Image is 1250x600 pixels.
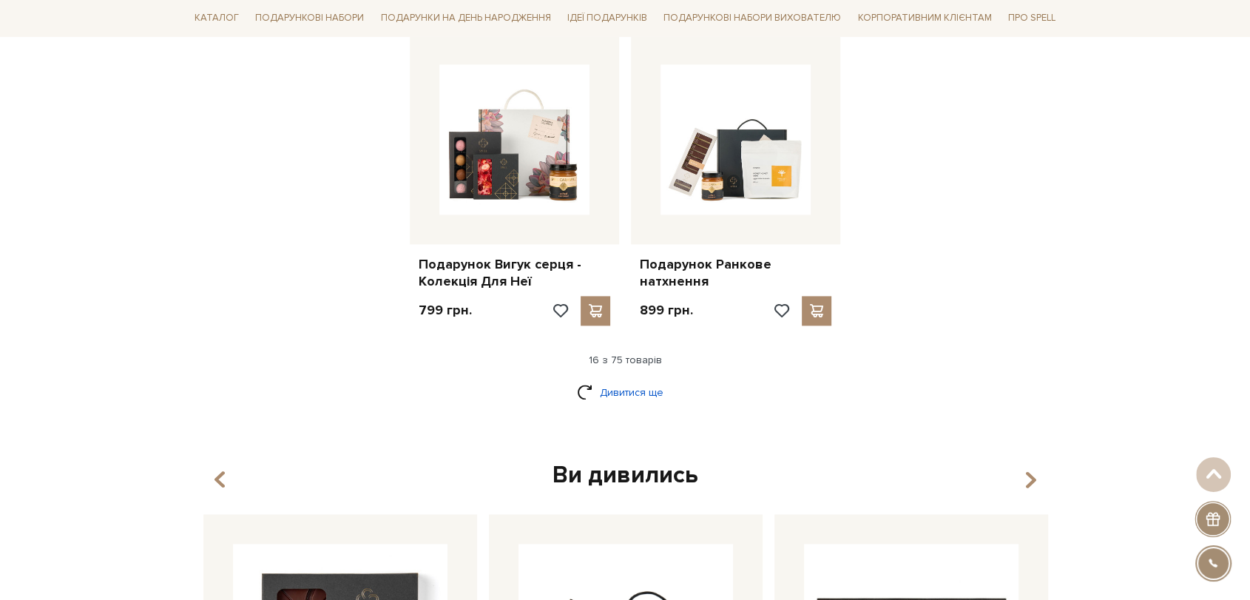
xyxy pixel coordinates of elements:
a: Корпоративним клієнтам [852,6,998,31]
div: Ви дивились [197,460,1053,491]
a: Подарункові набори вихователю [658,6,847,31]
a: Дивитися ще [577,380,673,405]
a: Подарунок Ранкове натхнення [640,256,831,291]
p: 899 грн. [640,302,693,319]
div: 16 з 75 товарів [183,354,1067,367]
a: Подарункові набори [249,7,370,30]
a: Ідеї подарунків [561,7,653,30]
p: 799 грн. [419,302,472,319]
a: Подарунок Вигук серця - Колекція Для Неї [419,256,610,291]
a: Каталог [189,7,245,30]
a: Про Spell [1002,7,1061,30]
a: Подарунки на День народження [375,7,557,30]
